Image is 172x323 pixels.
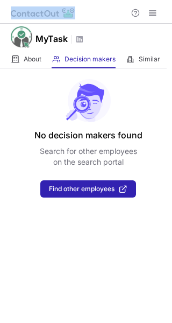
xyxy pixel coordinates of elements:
img: ContactOut v5.3.10 [11,6,75,19]
img: 9a8011de1a4c62979416bc5333eb82d4 [11,26,32,48]
button: Find other employees [40,180,136,198]
span: About [24,55,41,64]
span: Find other employees [49,185,114,193]
header: No decision makers found [34,129,142,142]
p: Search for other employees on the search portal [40,146,137,167]
span: Similar [139,55,160,64]
span: Decision makers [64,55,116,64]
img: No leads found [65,79,111,122]
h1: MyTask [35,32,68,45]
